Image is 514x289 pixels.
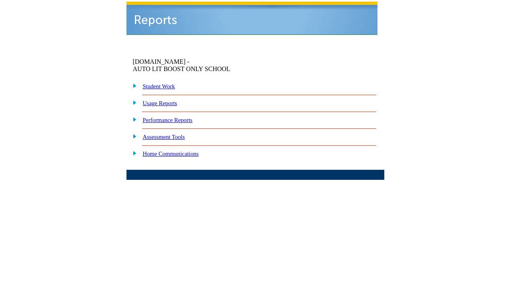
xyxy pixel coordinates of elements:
[128,116,137,123] img: plus.gif
[143,83,175,90] a: Student Work
[143,134,185,140] a: Assessment Tools
[128,149,137,157] img: plus.gif
[133,65,230,72] nobr: AUTO LIT BOOST ONLY SCHOOL
[133,58,284,73] td: [DOMAIN_NAME] -
[128,99,137,106] img: plus.gif
[126,2,377,35] img: header
[128,82,137,89] img: plus.gif
[128,132,137,140] img: plus.gif
[143,117,192,123] a: Performance Reports
[143,151,199,157] a: Home Communications
[143,100,177,106] a: Usage Reports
